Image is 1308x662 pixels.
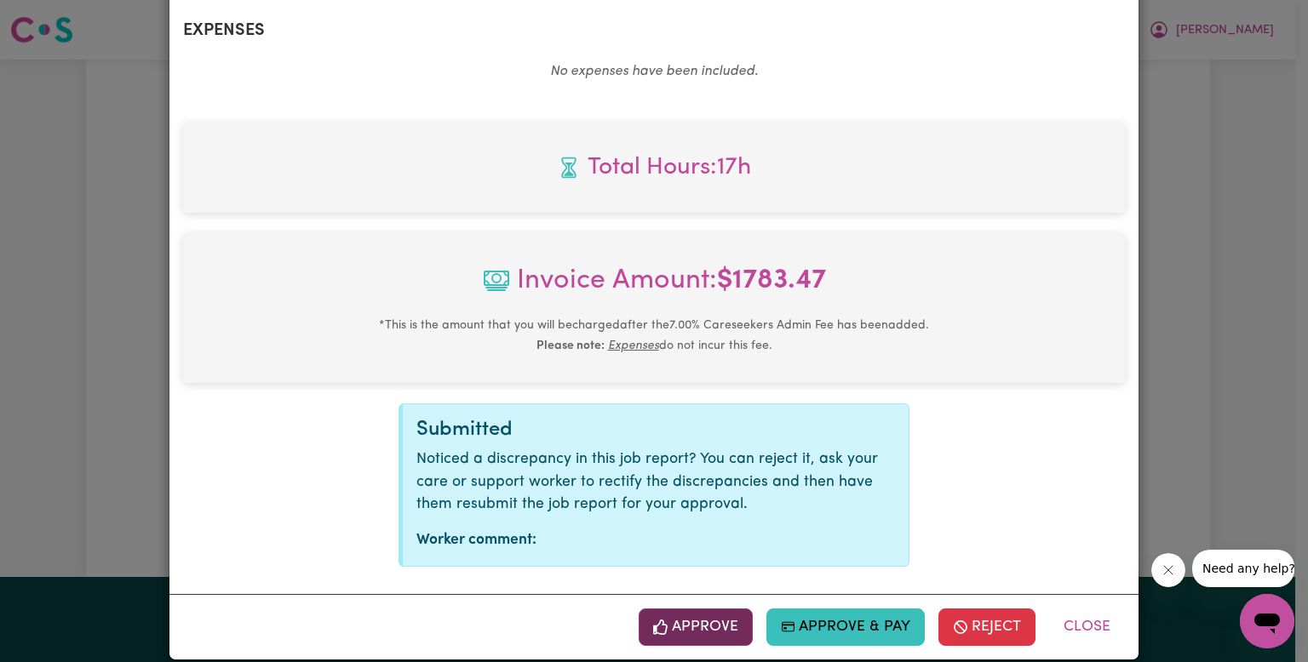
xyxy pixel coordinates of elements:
[1240,594,1294,648] iframe: Button to launch messaging window
[550,65,758,78] em: No expenses have been included.
[536,340,605,352] b: Please note:
[717,267,826,294] b: $ 1783.47
[183,20,1125,41] h2: Expenses
[766,608,926,646] button: Approve & Pay
[379,319,929,352] small: This is the amount that you will be charged after the 7.00 % Careseekers Admin Fee has been added...
[1049,608,1125,646] button: Close
[938,608,1035,646] button: Reject
[1192,550,1294,587] iframe: Message from company
[608,340,659,352] u: Expenses
[1151,553,1185,587] iframe: Close message
[416,533,536,547] strong: Worker comment:
[10,12,103,26] span: Need any help?
[416,448,895,516] p: Noticed a discrepancy in this job report? You can reject it, ask your care or support worker to r...
[197,260,1111,315] span: Invoice Amount:
[416,419,513,440] span: Submitted
[197,150,1111,185] span: Total hours worked: 17 hours
[639,608,753,646] button: Approve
